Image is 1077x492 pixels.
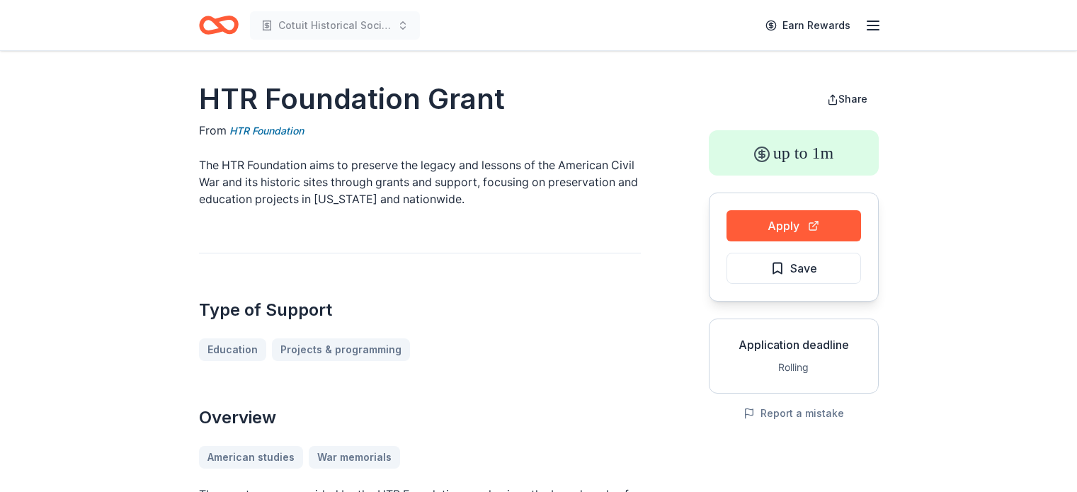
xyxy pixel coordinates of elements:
[743,405,844,422] button: Report a mistake
[709,130,879,176] div: up to 1m
[721,359,867,376] div: Rolling
[726,253,861,284] button: Save
[199,122,641,139] div: From
[278,17,392,34] span: Cotuit Historical Society
[726,210,861,241] button: Apply
[199,299,641,321] h2: Type of Support
[250,11,420,40] button: Cotuit Historical Society
[838,93,867,105] span: Share
[790,259,817,278] span: Save
[721,336,867,353] div: Application deadline
[229,122,304,139] a: HTR Foundation
[199,338,266,361] a: Education
[199,156,641,207] p: The HTR Foundation aims to preserve the legacy and lessons of the American Civil War and its hist...
[199,79,641,119] h1: HTR Foundation Grant
[199,406,641,429] h2: Overview
[757,13,859,38] a: Earn Rewards
[272,338,410,361] a: Projects & programming
[199,8,239,42] a: Home
[816,85,879,113] button: Share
